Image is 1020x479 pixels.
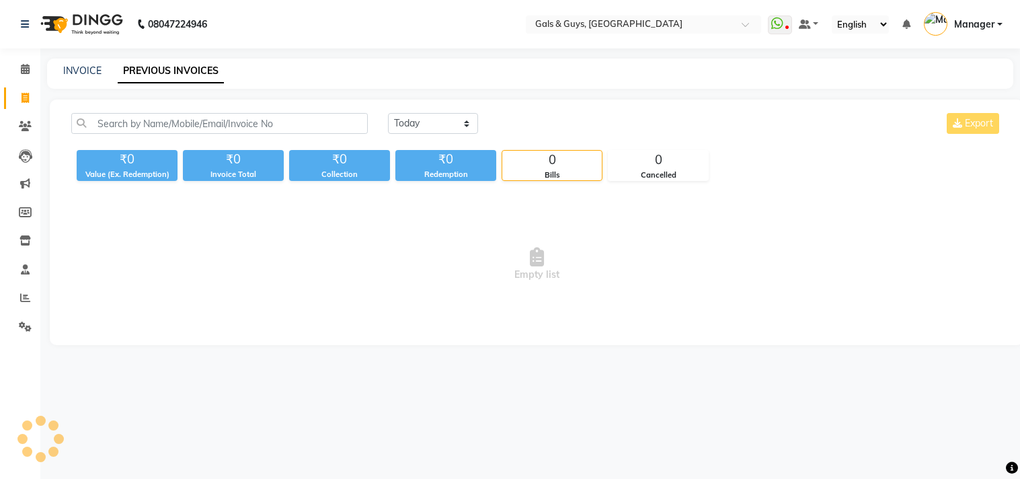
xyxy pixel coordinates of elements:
div: Redemption [395,169,496,180]
div: Bills [502,170,602,181]
img: Manager [924,12,947,36]
div: ₹0 [77,150,178,169]
span: Empty list [71,197,1002,332]
div: Cancelled [609,170,708,181]
b: 08047224946 [148,5,207,43]
img: logo [34,5,126,43]
a: PREVIOUS INVOICES [118,59,224,83]
div: ₹0 [289,150,390,169]
a: INVOICE [63,65,102,77]
div: ₹0 [395,150,496,169]
div: ₹0 [183,150,284,169]
div: 0 [502,151,602,170]
div: 0 [609,151,708,170]
span: Manager [954,17,994,32]
div: Collection [289,169,390,180]
input: Search by Name/Mobile/Email/Invoice No [71,113,368,134]
div: Value (Ex. Redemption) [77,169,178,180]
div: Invoice Total [183,169,284,180]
